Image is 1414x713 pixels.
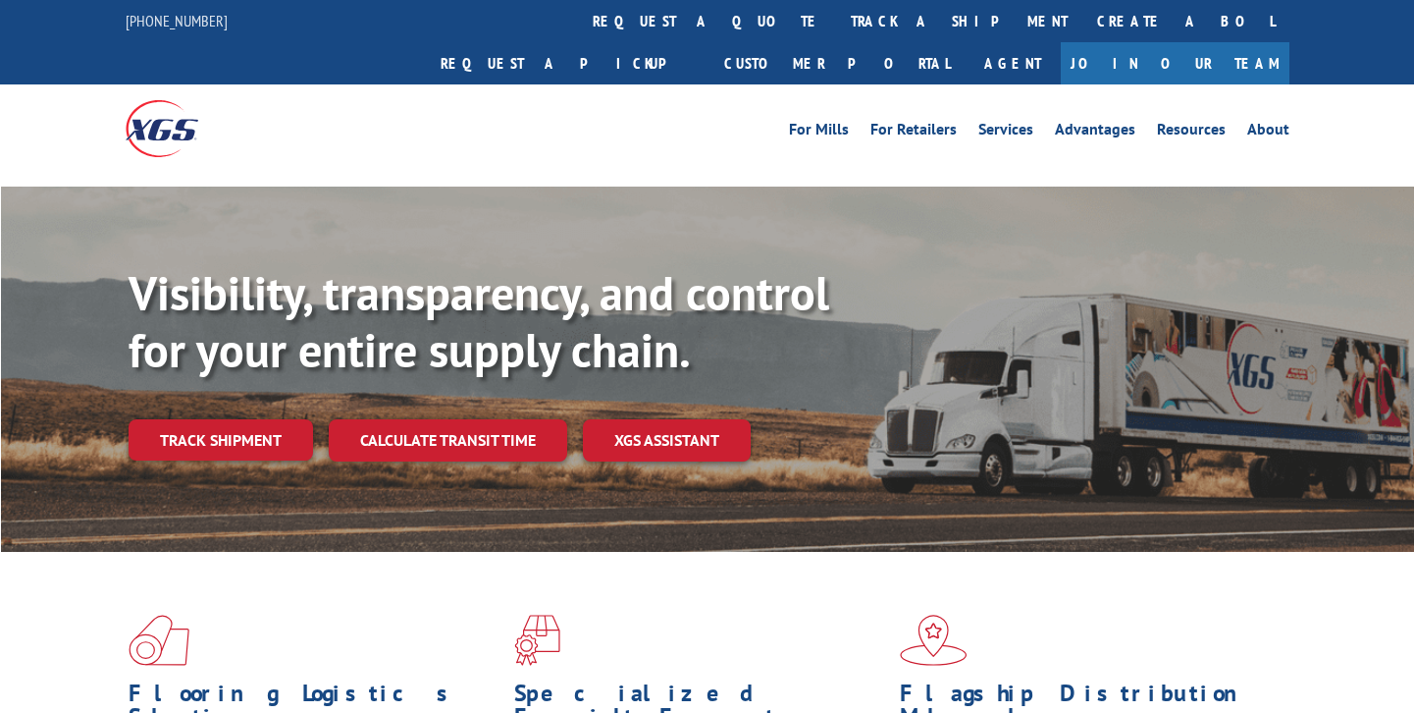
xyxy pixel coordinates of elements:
a: Customer Portal [709,42,965,84]
a: Track shipment [129,419,313,461]
b: Visibility, transparency, and control for your entire supply chain. [129,262,829,380]
img: xgs-icon-focused-on-flooring-red [514,615,560,666]
img: xgs-icon-total-supply-chain-intelligence-red [129,615,189,666]
a: Request a pickup [426,42,709,84]
a: Advantages [1055,122,1135,143]
a: XGS ASSISTANT [583,419,751,462]
a: Join Our Team [1061,42,1289,84]
a: For Retailers [870,122,957,143]
a: Agent [965,42,1061,84]
a: About [1247,122,1289,143]
img: xgs-icon-flagship-distribution-model-red [900,615,968,666]
a: [PHONE_NUMBER] [126,11,228,30]
a: For Mills [789,122,849,143]
a: Calculate transit time [329,419,567,462]
a: Services [978,122,1033,143]
a: Resources [1157,122,1226,143]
